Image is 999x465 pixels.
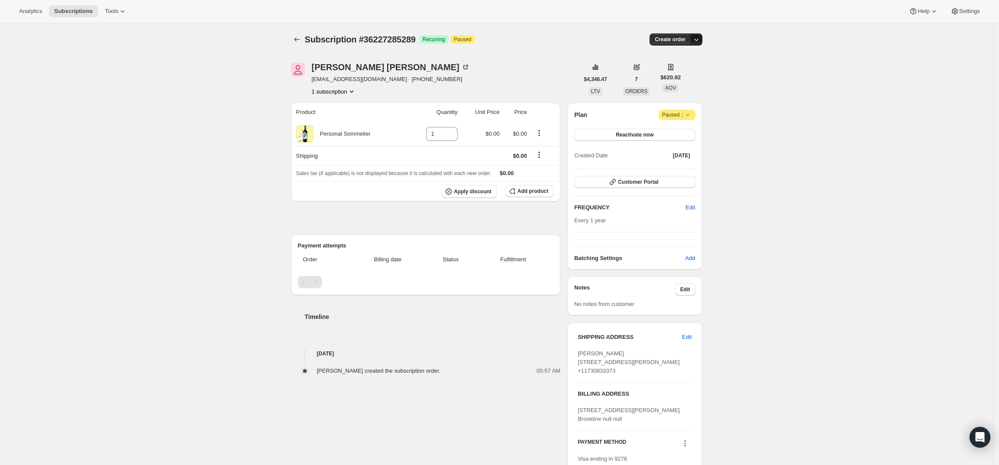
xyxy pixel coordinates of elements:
[500,170,514,176] span: $0.00
[668,150,695,162] button: [DATE]
[685,254,695,263] span: Add
[618,179,658,185] span: Customer Portal
[408,103,460,122] th: Quantity
[945,5,985,17] button: Settings
[578,333,682,341] h3: SHIPPING ADDRESS
[532,128,546,138] button: Product actions
[677,330,697,344] button: Edit
[291,103,408,122] th: Product
[578,407,680,422] span: [STREET_ADDRESS][PERSON_NAME] Brookline null null
[14,5,47,17] button: Analytics
[19,8,42,15] span: Analytics
[660,73,681,82] span: $620.92
[352,255,424,264] span: Billing date
[578,350,680,374] span: [PERSON_NAME] [STREET_ADDRESS][PERSON_NAME] +11730833373
[317,367,440,374] span: [PERSON_NAME] created the subscription order.
[635,76,638,83] span: 7
[680,286,690,293] span: Edit
[675,283,695,296] button: Edit
[429,255,473,264] span: Status
[305,312,561,321] h2: Timeline
[579,73,612,85] button: $4,346.47
[685,203,695,212] span: Edit
[298,250,350,269] th: Order
[517,188,548,195] span: Add product
[655,36,685,43] span: Create order
[105,8,118,15] span: Tools
[970,427,990,448] div: Open Intercom Messenger
[537,367,560,375] span: 05:57 AM
[532,150,546,159] button: Shipping actions
[574,217,606,224] span: Every 1 year
[442,185,497,198] button: Apply discount
[478,255,548,264] span: Fulfillment
[454,36,472,43] span: Paused
[291,63,305,77] span: Joseph Smith
[578,390,692,398] h3: BILLING ADDRESS
[616,131,653,138] span: Reactivate now
[312,75,470,84] span: [EMAIL_ADDRESS][DOMAIN_NAME] · [PHONE_NUMBER]
[305,35,416,44] span: Subscription #36227285289
[665,85,676,91] span: AOV
[578,439,626,450] h3: PAYMENT METHOD
[460,103,502,122] th: Unit Price
[574,301,634,307] span: No notes from customer
[49,5,98,17] button: Subscriptions
[454,188,491,195] span: Apply discount
[584,76,607,83] span: $4,346.47
[312,87,356,96] button: Product actions
[959,8,980,15] span: Settings
[591,88,600,94] span: LTV
[502,103,530,122] th: Price
[574,129,695,141] button: Reactivate now
[682,111,683,118] span: |
[505,185,553,197] button: Add product
[298,241,554,250] h2: Payment attempts
[630,73,643,85] button: 7
[513,153,527,159] span: $0.00
[291,146,408,165] th: Shipping
[574,111,587,119] h2: Plan
[314,130,371,138] div: Personal Sommelier
[682,333,692,341] span: Edit
[296,125,314,143] img: product img
[312,63,470,72] div: [PERSON_NAME] [PERSON_NAME]
[54,8,93,15] span: Subscriptions
[574,176,695,188] button: Customer Portal
[296,170,491,176] span: Sales tax (if applicable) is not displayed because it is calculated with each new order.
[574,203,685,212] h2: FREQUENCY
[291,33,303,46] button: Subscriptions
[574,151,608,160] span: Created Date
[298,276,554,288] nav: Pagination
[918,8,929,15] span: Help
[291,349,561,358] h4: [DATE]
[574,254,685,263] h6: Batching Settings
[513,130,527,137] span: $0.00
[673,152,690,159] span: [DATE]
[650,33,691,46] button: Create order
[625,88,647,94] span: ORDERS
[904,5,943,17] button: Help
[485,130,500,137] span: $0.00
[680,201,700,215] button: Edit
[423,36,445,43] span: Recurring
[680,251,700,265] button: Add
[574,283,675,296] h3: Notes
[100,5,132,17] button: Tools
[662,111,692,119] span: Paused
